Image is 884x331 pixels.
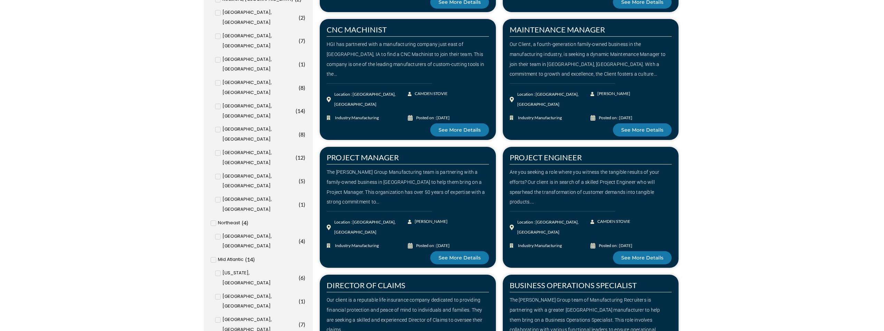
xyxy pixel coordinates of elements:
a: Industry:Manufacturing [327,241,408,251]
a: Industry:Manufacturing [510,113,591,123]
a: CNC MACHINIST [327,25,387,34]
span: [GEOGRAPHIC_DATA], [GEOGRAPHIC_DATA] [222,148,294,168]
span: 14 [247,256,253,263]
span: 4 [243,219,247,226]
span: 5 [300,178,304,184]
span: [GEOGRAPHIC_DATA], [GEOGRAPHIC_DATA] [222,101,294,121]
span: ) [304,107,305,114]
div: Posted on : [DATE] [599,241,632,251]
span: ) [304,201,305,208]
span: ) [304,154,305,161]
span: [GEOGRAPHIC_DATA], [GEOGRAPHIC_DATA] [222,78,297,98]
span: ) [304,298,305,304]
span: ) [304,321,305,328]
span: 8 [300,84,304,91]
span: ( [299,37,300,44]
span: [GEOGRAPHIC_DATA], [GEOGRAPHIC_DATA] [222,8,297,28]
a: CAMDEN STOVIE [590,217,631,227]
span: Industry: [333,241,379,251]
span: ) [304,131,305,138]
span: 7 [300,37,304,44]
span: 7 [300,321,304,328]
span: ( [296,107,297,114]
a: Industry:Manufacturing [510,241,591,251]
a: MAINTENANCE MANAGER [510,25,605,34]
span: See More Details [621,127,663,132]
span: ( [299,298,300,304]
span: [GEOGRAPHIC_DATA], [GEOGRAPHIC_DATA] [222,55,297,75]
div: Location : [GEOGRAPHIC_DATA], [GEOGRAPHIC_DATA] [517,89,591,110]
a: PROJECT MANAGER [327,153,399,162]
span: ) [247,219,248,226]
span: ) [304,178,305,184]
div: Location : [GEOGRAPHIC_DATA], [GEOGRAPHIC_DATA] [517,217,591,237]
span: ( [299,178,300,184]
div: Location : [GEOGRAPHIC_DATA], [GEOGRAPHIC_DATA] [334,217,408,237]
a: See More Details [430,123,489,136]
a: See More Details [430,251,489,264]
div: HGI has partnered with a manufacturing company just east of [GEOGRAPHIC_DATA], IA to find a CNC M... [327,39,489,79]
span: Manufacturing [352,115,379,120]
span: ( [299,321,300,328]
span: [GEOGRAPHIC_DATA], [GEOGRAPHIC_DATA] [222,231,297,252]
span: Industry: [333,113,379,123]
span: 4 [300,238,304,244]
a: DIRECTOR OF CLAIMS [327,281,405,290]
span: Industry: [516,113,562,123]
span: 1 [300,61,304,67]
span: ( [299,14,300,21]
span: Mid Atlantic [218,255,243,265]
a: See More Details [613,123,672,136]
span: [GEOGRAPHIC_DATA], [GEOGRAPHIC_DATA] [222,292,297,312]
span: 1 [300,201,304,208]
span: CAMDEN STOVIE [413,89,448,99]
span: Manufacturing [535,115,562,120]
span: ) [304,61,305,67]
a: BUSINESS OPERATIONS SPECIALIST [510,281,637,290]
span: [GEOGRAPHIC_DATA], [GEOGRAPHIC_DATA] [222,171,297,191]
span: ) [304,238,305,244]
span: 8 [300,131,304,138]
div: Posted on : [DATE] [416,241,450,251]
span: See More Details [439,127,481,132]
a: See More Details [613,251,672,264]
a: [PERSON_NAME] [590,89,631,99]
span: Manufacturing [535,243,562,248]
span: ( [299,131,300,138]
div: Posted on : [DATE] [416,113,450,123]
div: Posted on : [DATE] [599,113,632,123]
div: Location : [GEOGRAPHIC_DATA], [GEOGRAPHIC_DATA] [334,89,408,110]
span: 14 [297,107,304,114]
span: ( [296,154,297,161]
span: 12 [297,154,304,161]
span: ( [299,274,300,281]
span: 6 [300,274,304,281]
a: Industry:Manufacturing [327,113,408,123]
a: [PERSON_NAME] [408,217,448,227]
a: CAMDEN STOVIE [408,89,448,99]
span: 2 [300,14,304,21]
span: ) [304,37,305,44]
span: ( [299,201,300,208]
span: ) [304,274,305,281]
span: Industry: [516,241,562,251]
span: ( [245,256,247,263]
span: ( [299,84,300,91]
span: Northeast [218,218,240,228]
span: 1 [300,298,304,304]
span: ( [242,219,243,226]
span: ( [299,238,300,244]
span: CAMDEN STOVIE [596,217,630,227]
span: Manufacturing [352,243,379,248]
span: [GEOGRAPHIC_DATA], [GEOGRAPHIC_DATA] [222,31,297,51]
span: ) [304,84,305,91]
span: [US_STATE], [GEOGRAPHIC_DATA] [222,268,297,288]
span: See More Details [621,255,663,260]
span: ( [299,61,300,67]
span: ) [253,256,255,263]
div: The [PERSON_NAME] Group Manufacturing team is partnering with a family-owned business in [GEOGRAP... [327,167,489,207]
span: [GEOGRAPHIC_DATA], [GEOGRAPHIC_DATA] [222,195,297,215]
div: Are you seeking a role where you witness the tangible results of your efforts? Our client is in s... [510,167,672,207]
span: ) [304,14,305,21]
span: [PERSON_NAME] [596,89,630,99]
